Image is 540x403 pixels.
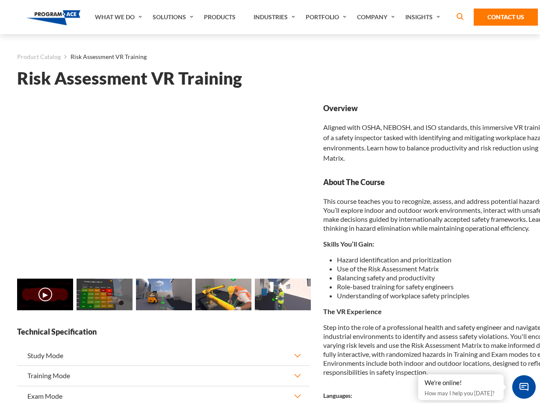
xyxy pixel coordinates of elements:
[323,392,352,399] strong: Languages:
[17,103,310,268] iframe: Risk Assessment VR Training - Video 0
[17,366,310,385] button: Training Mode
[27,10,81,25] img: Program-Ace
[425,379,497,387] div: We're online!
[474,9,538,26] a: Contact Us
[38,288,52,301] button: ▶
[425,388,497,398] p: How may I help you [DATE]?
[77,279,133,310] img: Risk Assessment VR Training - Preview 1
[17,327,310,337] strong: Technical Specification
[255,279,311,310] img: Risk Assessment VR Training - Preview 4
[61,51,147,62] li: Risk Assessment VR Training
[17,279,73,310] img: Risk Assessment VR Training - Video 0
[195,279,251,310] img: Risk Assessment VR Training - Preview 3
[17,51,61,62] a: Product Catalog
[512,375,536,399] span: Chat Widget
[136,279,192,310] img: Risk Assessment VR Training - Preview 2
[17,346,310,365] button: Study Mode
